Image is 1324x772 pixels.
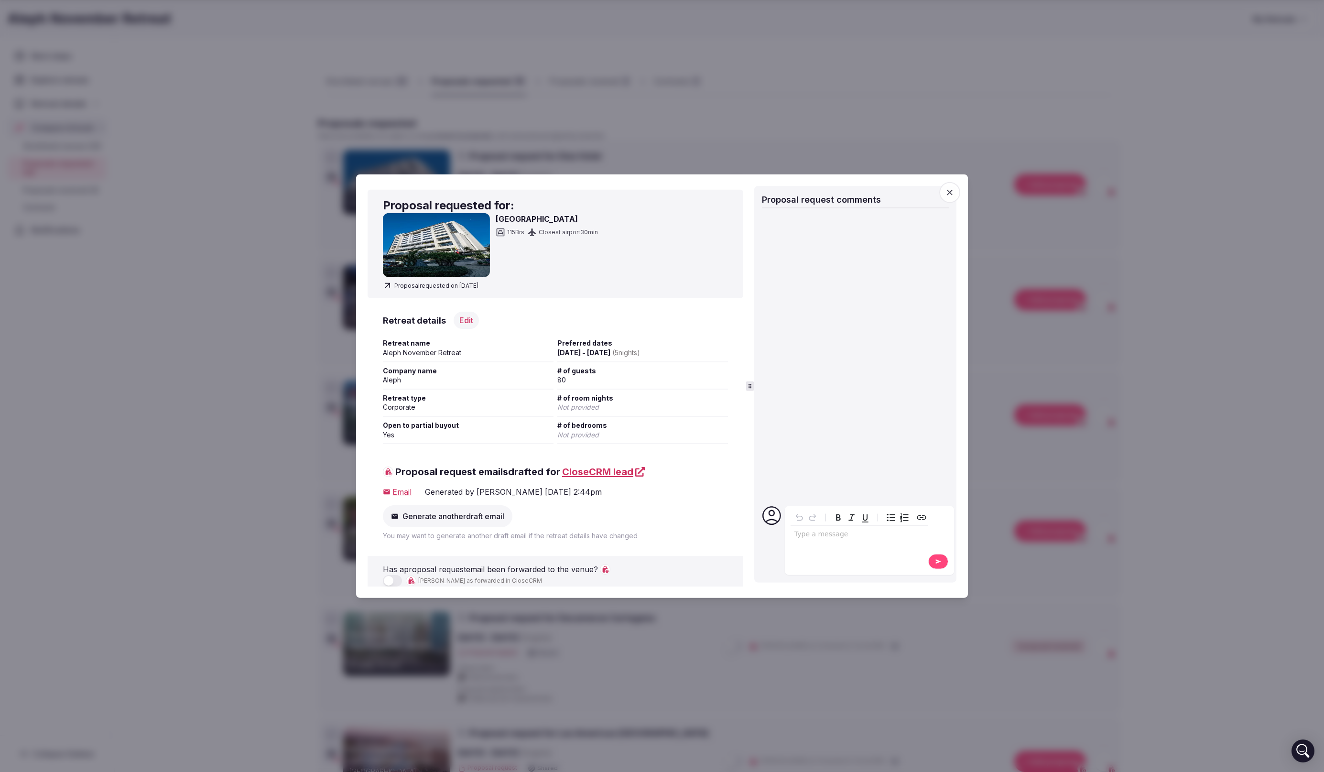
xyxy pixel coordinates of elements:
a: CloseCRM lead [562,465,645,478]
span: ( 5 night s ) [612,348,640,357]
span: # of guests [557,366,728,375]
div: Aleph November Retreat [383,348,553,358]
span: Preferred dates [557,338,728,348]
button: Italic [845,511,858,524]
div: 80 [557,375,728,385]
div: Aleph [383,375,553,385]
div: Yes [383,430,553,439]
div: Corporate [383,402,553,412]
span: Not provided [557,430,599,438]
div: toggle group [884,511,911,524]
span: Closest airport 30 min [539,228,598,236]
span: # of bedrooms [557,421,728,430]
span: Proposal requested on [DATE] [383,281,478,291]
span: Retreat name [383,338,553,348]
a: Email [383,486,412,498]
h2: Proposal requested for: [383,197,728,213]
span: [DATE] - [DATE] [557,348,640,357]
span: Retreat type [383,393,553,402]
img: Diez Hotel [383,213,490,277]
button: Bold [832,511,845,524]
h3: [GEOGRAPHIC_DATA] [496,213,598,225]
button: Edit [454,312,479,329]
span: Not provided [557,403,599,411]
button: Underline [858,511,872,524]
span: 115 Brs [507,228,524,236]
button: Generate anotherdraft email [383,505,512,527]
span: # of room nights [557,393,728,402]
div: editable markdown [791,526,928,545]
button: Bulleted list [884,511,898,524]
p: You may want to generate another draft email if the retreat details have changed [383,531,728,541]
span: Proposal request emails drafted for [383,465,645,478]
button: Numbered list [898,511,911,524]
span: Company name [383,366,553,375]
div: Generated by [PERSON_NAME] [DATE] 2:44pm [425,486,602,498]
h3: Retreat details [383,315,446,326]
p: Has a proposal request email been forwarded to the venue? [383,564,598,575]
button: Create link [915,511,928,524]
span: [PERSON_NAME] as forwarded in CloseCRM [418,576,542,585]
span: Open to partial buyout [383,421,553,430]
span: Proposal request comments [762,194,881,204]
